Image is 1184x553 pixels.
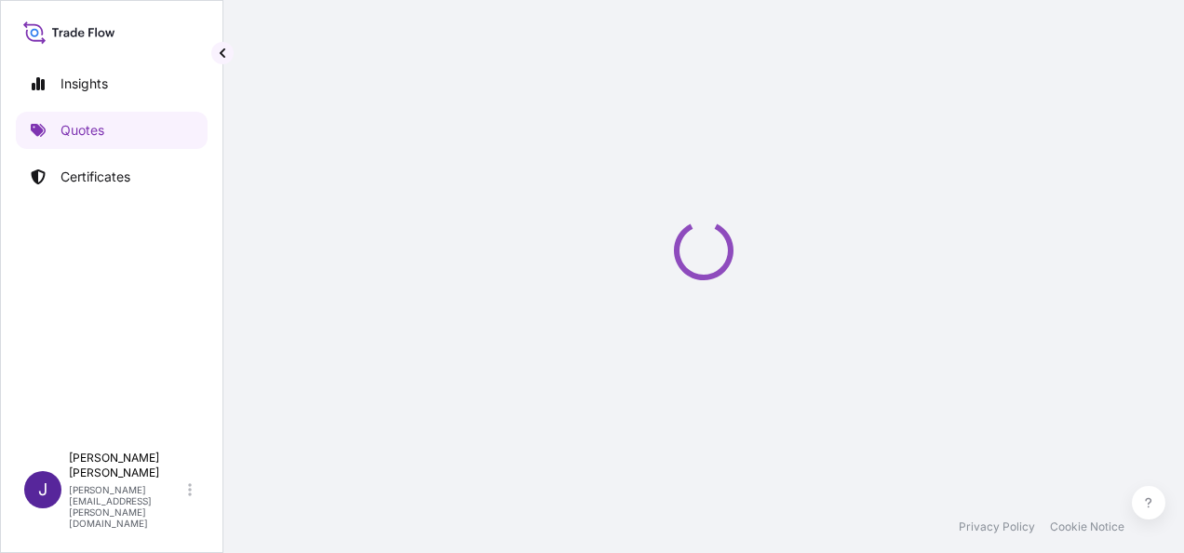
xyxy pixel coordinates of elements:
[16,158,208,196] a: Certificates
[69,451,184,480] p: [PERSON_NAME] [PERSON_NAME]
[38,480,47,499] span: J
[61,74,108,93] p: Insights
[61,121,104,140] p: Quotes
[16,65,208,102] a: Insights
[1050,519,1124,534] a: Cookie Notice
[959,519,1035,534] a: Privacy Policy
[69,484,184,529] p: [PERSON_NAME][EMAIL_ADDRESS][PERSON_NAME][DOMAIN_NAME]
[16,112,208,149] a: Quotes
[61,168,130,186] p: Certificates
